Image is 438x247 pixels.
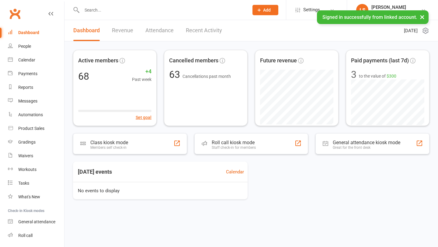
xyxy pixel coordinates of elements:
[18,71,37,76] div: Payments
[18,30,39,35] div: Dashboard
[8,176,64,190] a: Tasks
[8,67,64,81] a: Payments
[182,74,231,79] span: Cancellations past month
[18,140,36,144] div: Gradings
[18,233,33,238] div: Roll call
[18,181,29,186] div: Tasks
[417,10,428,23] button: ×
[226,168,244,176] a: Calendar
[333,145,400,150] div: Great for the front desk
[8,190,64,204] a: What's New
[260,56,297,65] span: Future revenue
[404,27,418,34] span: [DATE]
[78,71,89,81] div: 68
[371,10,414,16] div: Lone Star Self Defense
[351,56,409,65] span: Paid payments (last 7d)
[8,53,64,67] a: Calendar
[18,153,33,158] div: Waivers
[71,182,250,199] div: No events to display
[212,140,256,145] div: Roll call kiosk mode
[356,4,368,16] div: LS
[8,229,64,242] a: Roll call
[371,5,414,10] div: [PERSON_NAME]
[73,166,117,177] h3: [DATE] events
[7,6,23,21] a: Clubworx
[359,73,396,79] span: to the value of
[112,20,133,41] a: Revenue
[212,145,256,150] div: Staff check-in for members
[8,40,64,53] a: People
[145,20,174,41] a: Attendance
[73,20,100,41] a: Dashboard
[8,135,64,149] a: Gradings
[18,57,35,62] div: Calendar
[351,70,356,79] div: 3
[132,76,151,83] span: Past week
[303,3,320,17] span: Settings
[8,26,64,40] a: Dashboard
[18,44,31,49] div: People
[387,74,396,78] span: $300
[8,81,64,94] a: Reports
[90,145,128,150] div: Members self check-in
[18,219,55,224] div: General attendance
[8,122,64,135] a: Product Sales
[322,14,417,20] span: Signed in successfully from linked account.
[18,126,44,131] div: Product Sales
[8,108,64,122] a: Automations
[186,20,222,41] a: Recent Activity
[169,56,218,65] span: Cancelled members
[252,5,278,15] button: Add
[80,6,245,14] input: Search...
[8,94,64,108] a: Messages
[18,112,43,117] div: Automations
[90,140,128,145] div: Class kiosk mode
[263,8,271,12] span: Add
[136,114,151,121] button: Set goal
[18,99,37,103] div: Messages
[8,163,64,176] a: Workouts
[333,140,400,145] div: General attendance kiosk mode
[169,69,182,80] span: 63
[18,85,33,90] div: Reports
[18,167,36,172] div: Workouts
[8,215,64,229] a: General attendance kiosk mode
[132,67,151,76] span: +4
[18,194,40,199] div: What's New
[8,149,64,163] a: Waivers
[78,56,118,65] span: Active members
